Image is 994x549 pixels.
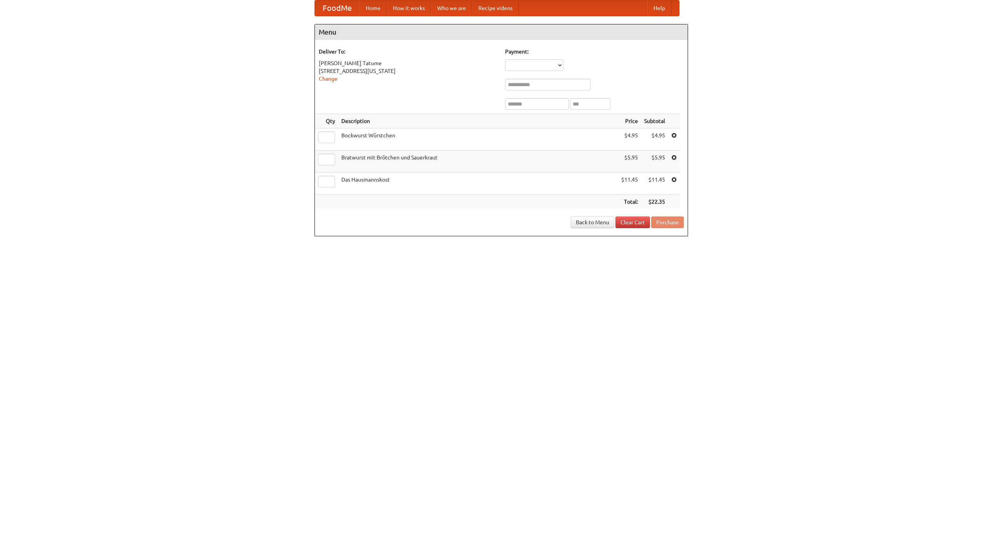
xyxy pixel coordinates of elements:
[338,128,618,151] td: Bockwurst Würstchen
[571,216,614,228] a: Back to Menu
[641,128,668,151] td: $4.95
[360,0,387,16] a: Home
[618,128,641,151] td: $4.95
[472,0,519,16] a: Recipe videos
[338,173,618,195] td: Das Hausmannskost
[319,59,497,67] div: [PERSON_NAME] Tatume
[505,48,684,55] h5: Payment:
[641,114,668,128] th: Subtotal
[319,76,337,82] a: Change
[338,151,618,173] td: Bratwurst mit Brötchen und Sauerkraut
[618,195,641,209] th: Total:
[647,0,671,16] a: Help
[641,173,668,195] td: $11.45
[319,48,497,55] h5: Deliver To:
[315,114,338,128] th: Qty
[338,114,618,128] th: Description
[615,216,650,228] a: Clear Cart
[651,216,684,228] button: Purchase
[387,0,431,16] a: How it works
[431,0,472,16] a: Who we are
[618,114,641,128] th: Price
[618,151,641,173] td: $5.95
[618,173,641,195] td: $11.45
[315,0,360,16] a: FoodMe
[319,67,497,75] div: [STREET_ADDRESS][US_STATE]
[641,151,668,173] td: $5.95
[315,24,688,40] h4: Menu
[641,195,668,209] th: $22.35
